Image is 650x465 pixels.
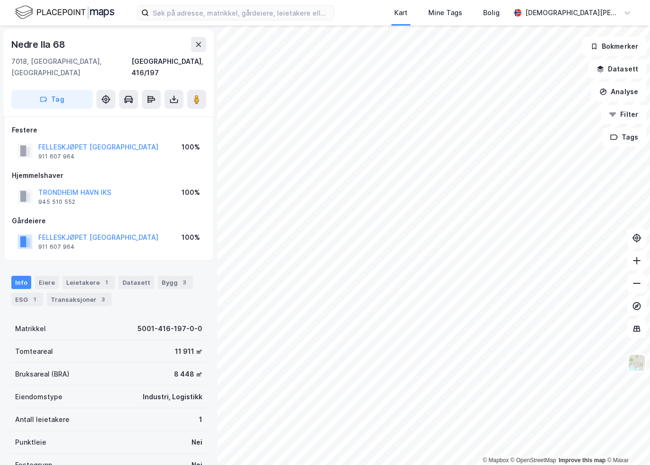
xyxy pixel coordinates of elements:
div: Bygg [158,276,193,289]
a: OpenStreetMap [511,457,556,464]
div: 1 [30,295,39,304]
button: Bokmerker [582,37,646,56]
div: Gårdeiere [12,215,206,227]
img: Z [628,354,646,372]
div: Festere [12,124,206,136]
div: 3 [98,295,108,304]
div: 100% [182,141,200,153]
div: Datasett [119,276,154,289]
div: Mine Tags [428,7,462,18]
div: [GEOGRAPHIC_DATA], 416/197 [131,56,206,79]
div: 3 [180,278,189,287]
div: [DEMOGRAPHIC_DATA][PERSON_NAME] [525,7,620,18]
div: Tomteareal [15,346,53,357]
div: 1 [199,414,202,425]
div: Transaksjoner [47,293,112,306]
button: Filter [601,105,646,124]
div: 911 607 964 [38,153,75,160]
div: Hjemmelshaver [12,170,206,181]
div: Info [11,276,31,289]
div: Matrikkel [15,323,46,334]
button: Analyse [591,82,646,101]
div: Punktleie [15,437,46,448]
div: 100% [182,232,200,243]
div: 1 [102,278,111,287]
button: Tag [11,90,93,109]
div: Kart [394,7,407,18]
div: Kontrollprogram for chat [603,420,650,465]
div: Eiendomstype [15,391,62,403]
div: 945 510 552 [38,198,75,206]
button: Datasett [589,60,646,79]
div: ESG [11,293,43,306]
div: 911 607 964 [38,243,75,251]
a: Improve this map [559,457,606,464]
div: Eiere [35,276,59,289]
div: Nei [191,437,202,448]
div: Bolig [483,7,500,18]
div: Nedre Ila 68 [11,37,67,52]
div: 100% [182,187,200,198]
iframe: Chat Widget [603,420,650,465]
div: 7018, [GEOGRAPHIC_DATA], [GEOGRAPHIC_DATA] [11,56,131,79]
div: 11 911 ㎡ [175,346,202,357]
div: Bruksareal (BRA) [15,368,69,380]
div: Industri, Logistikk [143,391,202,403]
div: Antall leietakere [15,414,69,425]
a: Mapbox [483,457,509,464]
div: 8 448 ㎡ [174,368,202,380]
div: Leietakere [62,276,115,289]
button: Tags [602,128,646,147]
div: 5001-416-197-0-0 [138,323,202,334]
input: Søk på adresse, matrikkel, gårdeiere, leietakere eller personer [149,6,334,20]
img: logo.f888ab2527a4732fd821a326f86c7f29.svg [15,4,114,21]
